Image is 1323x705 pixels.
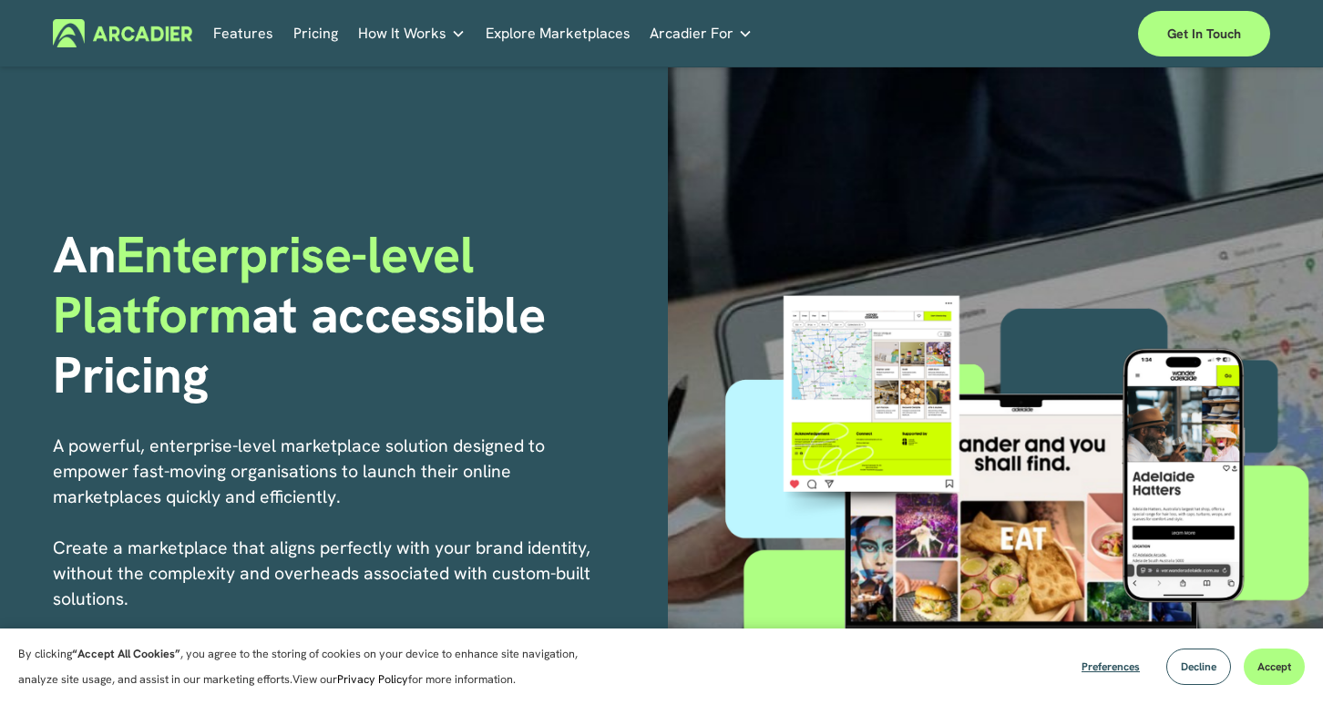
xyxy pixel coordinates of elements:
[53,19,192,47] img: Arcadier
[1257,659,1291,674] span: Accept
[72,646,180,661] strong: “Accept All Cookies”
[1181,659,1216,674] span: Decline
[1244,649,1305,685] button: Accept
[1138,11,1270,56] a: Get in touch
[1166,649,1231,685] button: Decline
[213,19,273,47] a: Features
[337,671,408,687] a: Privacy Policy
[53,434,604,663] p: A powerful, enterprise-level marketplace solution designed to empower fast-moving organisations t...
[650,19,753,47] a: folder dropdown
[293,19,338,47] a: Pricing
[53,221,487,348] span: Enterprise-level Platform
[1082,659,1140,674] span: Preferences
[53,225,655,406] h1: An at accessible Pricing
[18,641,610,692] p: By clicking , you agree to the storing of cookies on your device to enhance site navigation, anal...
[486,19,631,47] a: Explore Marketplaces
[358,19,466,47] a: folder dropdown
[650,21,733,46] span: Arcadier For
[358,21,446,46] span: How It Works
[1068,649,1154,685] button: Preferences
